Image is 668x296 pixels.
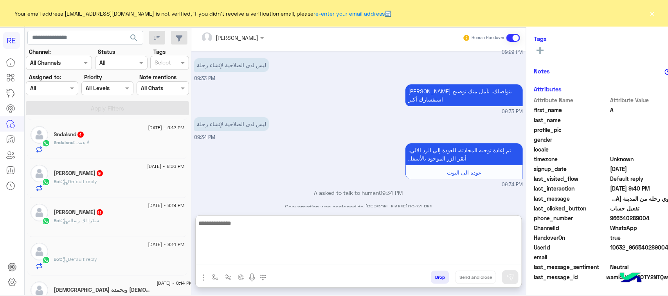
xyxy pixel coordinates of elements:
[194,58,269,72] p: 17/9/2025, 9:33 PM
[157,280,193,287] span: [DATE] - 8:14 PM
[194,117,269,131] p: 17/9/2025, 9:34 PM
[148,124,185,131] span: [DATE] - 9:12 PM
[534,126,609,134] span: profile_pic
[247,273,257,282] img: send voice note
[534,214,609,222] span: phone_number
[502,49,523,56] span: 09:29 PM
[26,101,189,115] button: Apply Filters
[61,178,97,184] span: : Default reply
[54,131,85,138] h5: Sndalsnd
[54,218,61,223] span: Bot
[502,108,523,116] span: 09:33 PM
[212,274,218,280] img: select flow
[194,75,215,81] span: 09:33 PM
[455,271,496,284] button: Send and close
[42,256,50,264] img: WhatsApp
[77,132,84,138] span: 1
[42,139,50,147] img: WhatsApp
[54,178,61,184] span: Bot
[97,170,103,177] span: 9
[405,84,523,106] p: 17/9/2025, 9:33 PM
[74,139,90,145] span: لا هنت
[153,58,171,68] div: Select
[3,32,20,49] div: RE
[54,170,104,177] h5: فهد الرويلي
[234,271,247,284] button: create order
[199,273,208,282] img: send attachment
[209,271,221,284] button: select flow
[379,189,403,196] span: 09:34 PM
[431,271,449,284] button: Drop
[29,48,51,56] label: Channel:
[534,224,609,232] span: ChannelId
[54,139,74,145] span: Sndalsnd
[534,253,609,261] span: email
[534,175,609,183] span: last_visited_flow
[98,48,115,56] label: Status
[54,287,151,293] h5: سبحان الله وبحمده سبحان
[534,136,609,144] span: gender
[506,273,514,281] img: send message
[534,273,605,281] span: last_message_id
[314,10,385,17] a: re-enter your email address
[148,202,185,209] span: [DATE] - 8:19 PM
[534,263,609,271] span: last_message_sentiment
[534,204,609,212] span: last_clicked_button
[502,181,523,189] span: 09:34 PM
[534,145,609,153] span: locale
[534,96,609,104] span: Attribute Name
[405,143,523,165] p: 17/9/2025, 9:34 PM
[534,155,609,163] span: timezone
[534,234,609,242] span: HandoverOn
[54,209,104,216] h5: خالد
[194,134,215,140] span: 09:34 PM
[534,243,609,251] span: UserId
[221,271,234,284] button: Trigger scenario
[617,265,645,292] img: hulul-logo.png
[29,73,61,81] label: Assigned to:
[124,31,144,48] button: search
[148,241,185,248] span: [DATE] - 8:14 PM
[31,204,48,221] img: defaultAdmin.png
[61,218,99,223] span: : شكرا لك رسالة
[97,209,103,216] span: 11
[54,256,61,262] span: Bot
[84,73,102,81] label: Priority
[534,86,562,93] h6: Attributes
[534,68,550,75] h6: Notes
[534,184,609,193] span: last_interaction
[534,165,609,173] span: signup_date
[534,116,609,124] span: last_name
[447,169,481,176] span: عودة الى البوت
[534,106,609,114] span: first_name
[648,9,656,17] button: ×
[31,243,48,260] img: defaultAdmin.png
[15,9,392,18] span: Your email address [EMAIL_ADDRESS][DOMAIN_NAME] is not verified, if you didn't receive a verifica...
[31,126,48,144] img: defaultAdmin.png
[408,203,432,210] span: 09:34 PM
[31,165,48,182] img: defaultAdmin.png
[42,178,50,186] img: WhatsApp
[153,48,166,56] label: Tags
[139,73,176,81] label: Note mentions
[472,35,505,41] small: Human Handover
[194,189,523,197] p: A asked to talk to human
[225,274,231,280] img: Trigger scenario
[148,163,185,170] span: [DATE] - 8:56 PM
[260,275,266,281] img: make a call
[42,217,50,225] img: WhatsApp
[534,194,609,203] span: last_message
[61,256,97,262] span: : Default reply
[238,274,244,280] img: create order
[194,203,523,211] p: Conversation was assigned to [PERSON_NAME]
[129,33,139,43] span: search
